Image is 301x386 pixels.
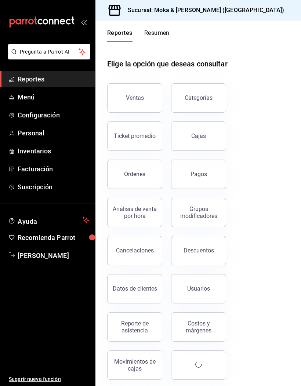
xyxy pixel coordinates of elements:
[112,358,157,372] div: Movimientos de cajas
[107,29,170,42] div: navigation tabs
[107,83,162,113] button: Ventas
[18,233,89,243] span: Recomienda Parrot
[191,132,206,141] div: Cajas
[176,320,221,334] div: Costos y márgenes
[171,236,226,265] button: Descuentos
[112,320,157,334] div: Reporte de asistencia
[8,44,90,59] button: Pregunta a Parrot AI
[107,121,162,151] button: Ticket promedio
[18,128,89,138] span: Personal
[171,274,226,303] button: Usuarios
[18,182,89,192] span: Suscripción
[122,6,284,15] h3: Sucursal: Moka & [PERSON_NAME] ([GEOGRAPHIC_DATA])
[107,274,162,303] button: Datos de clientes
[171,312,226,342] button: Costos y márgenes
[124,171,145,178] div: Órdenes
[18,146,89,156] span: Inventarios
[18,92,89,102] span: Menú
[5,53,90,61] a: Pregunta a Parrot AI
[9,375,89,383] span: Sugerir nueva función
[187,285,210,292] div: Usuarios
[107,58,228,69] h1: Elige la opción que deseas consultar
[18,164,89,174] span: Facturación
[107,350,162,380] button: Movimientos de cajas
[171,160,226,189] button: Pagos
[185,94,213,101] div: Categorías
[18,251,89,261] span: [PERSON_NAME]
[113,285,157,292] div: Datos de clientes
[107,236,162,265] button: Cancelaciones
[18,74,89,84] span: Reportes
[18,216,80,225] span: Ayuda
[18,110,89,120] span: Configuración
[116,247,154,254] div: Cancelaciones
[126,94,144,101] div: Ventas
[176,205,221,219] div: Grupos modificadores
[114,132,156,139] div: Ticket promedio
[107,160,162,189] button: Órdenes
[171,198,226,227] button: Grupos modificadores
[81,19,87,25] button: open_drawer_menu
[191,171,207,178] div: Pagos
[107,198,162,227] button: Análisis de venta por hora
[144,29,170,42] button: Resumen
[107,312,162,342] button: Reporte de asistencia
[20,48,79,56] span: Pregunta a Parrot AI
[171,121,226,151] a: Cajas
[107,29,133,42] button: Reportes
[112,205,157,219] div: Análisis de venta por hora
[171,83,226,113] button: Categorías
[184,247,214,254] div: Descuentos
